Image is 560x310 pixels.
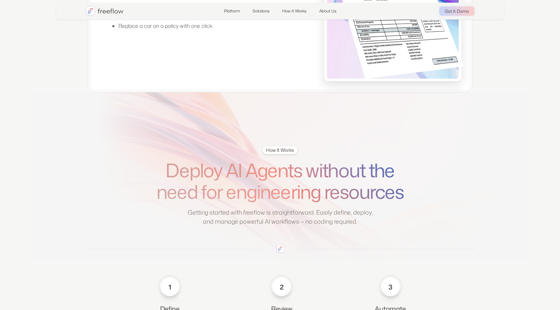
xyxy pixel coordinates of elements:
[248,5,274,17] a: Solutions
[278,5,311,17] a: How It Works
[188,208,373,226] p: Getting started with freeflow is straightforward. Easily define, deploy, and manage powerful AI w...
[277,282,286,292] div: 2
[152,160,409,203] h1: Deploy AI Agents without the need for engineering resources
[266,147,294,153] div: How It Works
[165,282,175,292] div: 1
[220,5,244,17] a: Platform
[439,6,475,16] a: Get A Demo
[118,22,260,30] p: Replace a car on a policy with one click
[315,5,341,17] a: About Us
[86,6,123,16] a: home
[386,282,395,292] div: 3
